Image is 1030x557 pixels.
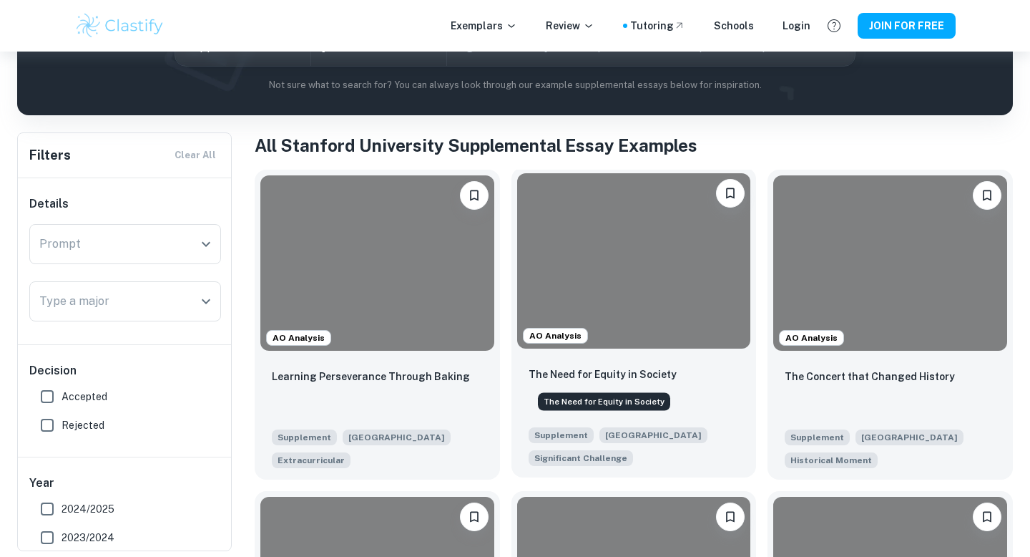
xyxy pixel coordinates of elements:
[714,18,754,34] a: Schools
[973,503,1001,531] button: Please log in to bookmark exemplars
[529,427,594,443] span: Supplement
[62,389,107,405] span: Accepted
[790,454,872,467] span: Historical Moment
[511,170,757,480] a: AO AnalysisPlease log in to bookmark exemplarsThe Need for Equity in SocietySupplement[GEOGRAPHIC...
[785,451,878,468] span: What historical moment or event do you wish you could have witnessed?
[529,367,677,382] p: The Need for Equity in Society
[29,145,71,165] h6: Filters
[62,530,114,546] span: 2023/2024
[255,170,500,480] a: AO AnalysisPlease log in to bookmark exemplarsLearning Perseverance Through BakingSupplement[GEOG...
[272,451,350,468] span: Briefly elaborate on one of your extracurricular activities, a job you hold, or responsibilities ...
[538,393,670,411] div: The Need for Equity in Society
[973,181,1001,210] button: Please log in to bookmark exemplars
[29,362,221,379] h6: Decision
[29,475,221,492] h6: Year
[29,78,1001,92] p: Not sure what to search for? You can always look through our example supplemental essays below fo...
[716,179,745,208] button: Please log in to bookmark exemplars
[767,170,1013,480] a: AO AnalysisPlease log in to bookmark exemplarsThe Concert that Changed HistorySupplement[GEOGRAPH...
[74,11,165,40] img: Clastify logo
[534,452,627,465] span: Significant Challenge
[272,369,470,384] p: Learning Perseverance Through Baking
[599,427,707,443] span: [GEOGRAPHIC_DATA]
[343,430,451,445] span: [GEOGRAPHIC_DATA]
[460,503,489,531] button: Please log in to bookmark exemplars
[278,454,345,467] span: Extracurricular
[630,18,685,34] a: Tutoring
[272,430,337,445] span: Supplement
[822,14,846,38] button: Help and Feedback
[716,503,745,531] button: Please log in to bookmark exemplars
[546,18,594,34] p: Review
[524,329,587,342] span: AO Analysis
[267,331,330,344] span: AO Analysis
[29,195,221,213] h6: Details
[255,132,1013,158] h1: All Stanford University Supplemental Essay Examples
[783,18,810,34] a: Login
[460,181,489,210] button: Please log in to bookmark exemplars
[529,449,633,466] span: What is the most significant challenge that society faces today?
[451,18,517,34] p: Exemplars
[62,417,104,433] span: Rejected
[62,501,114,517] span: 2024/2025
[858,13,956,39] button: JOIN FOR FREE
[780,331,843,344] span: AO Analysis
[785,430,850,445] span: Supplement
[196,234,216,254] button: Open
[196,291,216,311] button: Open
[855,430,963,445] span: [GEOGRAPHIC_DATA]
[785,369,955,384] p: The Concert that Changed History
